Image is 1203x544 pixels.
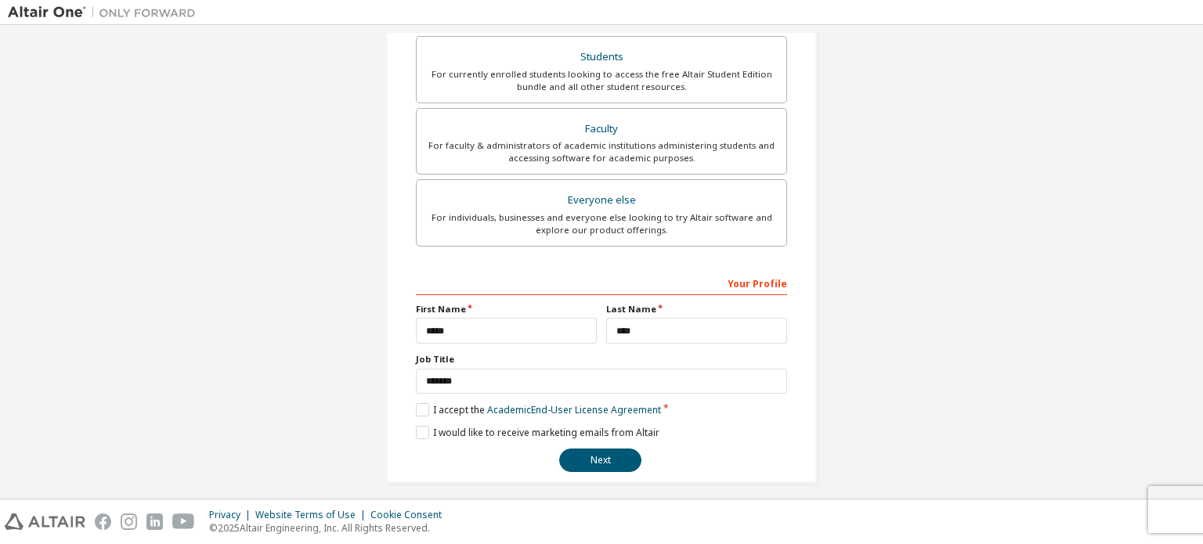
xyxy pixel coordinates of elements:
label: First Name [416,303,597,315]
label: Job Title [416,353,787,366]
label: Last Name [606,303,787,315]
button: Next [559,449,641,472]
div: For currently enrolled students looking to access the free Altair Student Edition bundle and all ... [426,68,777,93]
label: I accept the [416,403,661,416]
div: For faculty & administrators of academic institutions administering students and accessing softwa... [426,139,777,164]
div: Everyone else [426,189,777,211]
img: youtube.svg [172,513,195,530]
div: Faculty [426,118,777,140]
div: Privacy [209,509,255,521]
div: Website Terms of Use [255,509,370,521]
img: facebook.svg [95,513,111,530]
img: Altair One [8,5,204,20]
img: instagram.svg [121,513,137,530]
label: I would like to receive marketing emails from Altair [416,426,659,439]
div: Cookie Consent [370,509,451,521]
img: altair_logo.svg [5,513,85,530]
img: linkedin.svg [146,513,163,530]
a: Academic End-User License Agreement [487,403,661,416]
div: Students [426,46,777,68]
p: © 2025 Altair Engineering, Inc. All Rights Reserved. [209,521,451,535]
div: Your Profile [416,270,787,295]
div: For individuals, businesses and everyone else looking to try Altair software and explore our prod... [426,211,777,236]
